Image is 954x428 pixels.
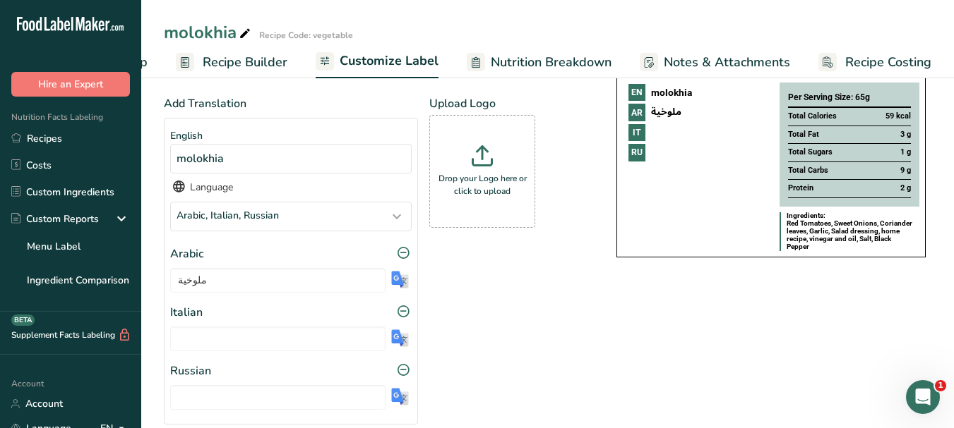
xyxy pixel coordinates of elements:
a: Nutrition Breakdown [467,47,612,78]
p: Italian [170,304,203,321]
div: Recipe Code: vegetable [259,29,353,42]
span: ملوخية [651,105,681,120]
a: Notes & Attachments [640,47,790,78]
span: Protein [788,183,813,195]
span: Red Tomatoes, Sweet Onions, Coriander leaves, Garlic, Salad dressing, home recipe, vinegar and oi... [787,219,912,250]
img: google-translate.7ce495a.png [391,388,409,405]
div: Ingredients: [787,212,914,220]
div: Custom Reports [11,212,99,226]
div: IT [628,124,645,141]
p: Russian [170,362,211,379]
span: Recipe Costing [845,53,931,72]
span: 59 kcal [886,111,911,123]
div: Add Translation [164,95,418,424]
span: 1 g [900,147,911,159]
span: Total Calories [788,111,837,123]
div: molokhia [164,20,254,45]
div: Arabic [170,245,412,262]
span: Total Fat [788,129,819,141]
a: Recipe Costing [818,47,931,78]
img: google-translate.7ce495a.png [391,271,409,288]
div: Language [170,179,412,196]
div: Russian [170,362,412,379]
iframe: Intercom live chat [906,380,940,414]
span: Notes & Attachments [664,53,790,72]
div: Upload Logo [429,95,535,228]
a: Recipe Builder [176,47,287,78]
span: English [170,129,203,142]
div: BETA [11,314,35,326]
span: 2 g [900,183,911,195]
button: Hire an Expert [11,72,130,97]
span: 1 [935,380,946,391]
span: Total Carbs [788,165,828,177]
span: 9 g [900,165,911,177]
p: Arabic [170,245,203,262]
a: Customize Label [316,45,439,79]
span: molokhia [651,85,692,100]
div: EN [628,84,645,101]
div: molokhia [170,144,412,173]
span: 3 g [900,129,911,141]
div: AR [628,104,645,121]
div: Per Serving Size: 65g [788,88,911,108]
span: Recipe Builder [203,53,287,72]
span: Customize Label [340,51,439,71]
img: google-translate.7ce495a.png [391,329,409,347]
span: Total Sugars [788,147,833,159]
div: Italian [170,304,412,321]
div: RU [628,144,645,161]
div: Arabic, Italian, Russian [171,202,411,231]
span: Nutrition Breakdown [491,53,612,72]
p: Drop your Logo here or click to upload [433,172,532,197]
